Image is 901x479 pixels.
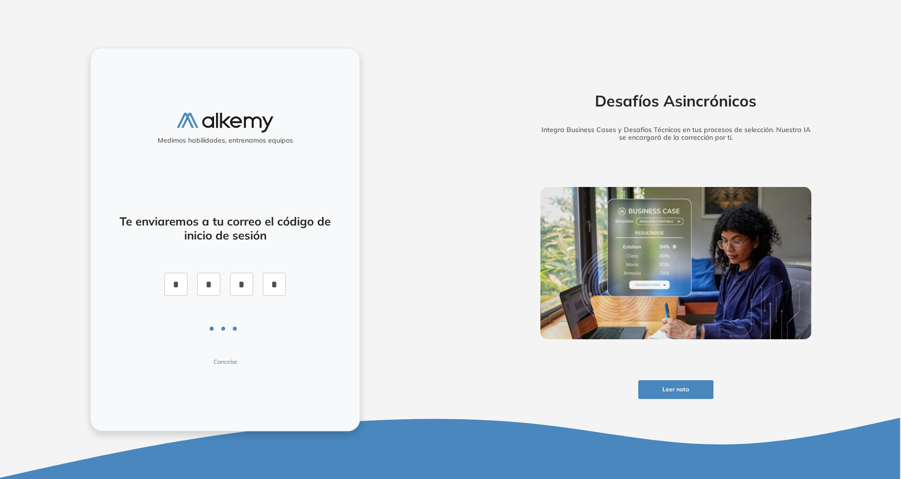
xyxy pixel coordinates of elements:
h5: Medimos habilidades, entrenamos equipos [94,136,356,145]
h4: Te enviaremos a tu correo el código de inicio de sesión [116,214,334,242]
h2: Desafíos Asincrónicos [525,92,826,110]
button: Cancelar [166,358,284,366]
h5: Integra Business Cases y Desafíos Técnicos en tus procesos de selección. Nuestra IA se encargará ... [525,126,826,142]
img: logo-alkemy [177,113,273,133]
img: img-more-info [540,187,811,339]
button: Leer nota [638,380,713,399]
